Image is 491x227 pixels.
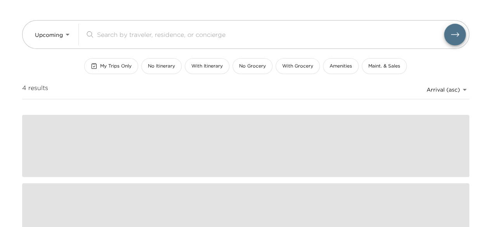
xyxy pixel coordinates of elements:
span: With Itinerary [191,63,223,69]
span: No Itinerary [148,63,175,69]
button: Amenities [323,58,359,74]
input: Search by traveler, residence, or concierge [97,30,444,39]
button: With Grocery [276,58,320,74]
span: No Grocery [239,63,266,69]
button: No Itinerary [141,58,182,74]
span: Maint. & Sales [368,63,400,69]
span: Arrival (asc) [427,86,460,93]
button: Maint. & Sales [362,58,407,74]
span: Upcoming [35,31,63,38]
span: 4 results [22,83,48,96]
span: With Grocery [282,63,313,69]
button: No Grocery [232,58,272,74]
button: My Trips Only [84,58,138,74]
span: My Trips Only [100,63,132,69]
span: Amenities [330,63,352,69]
button: With Itinerary [185,58,229,74]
